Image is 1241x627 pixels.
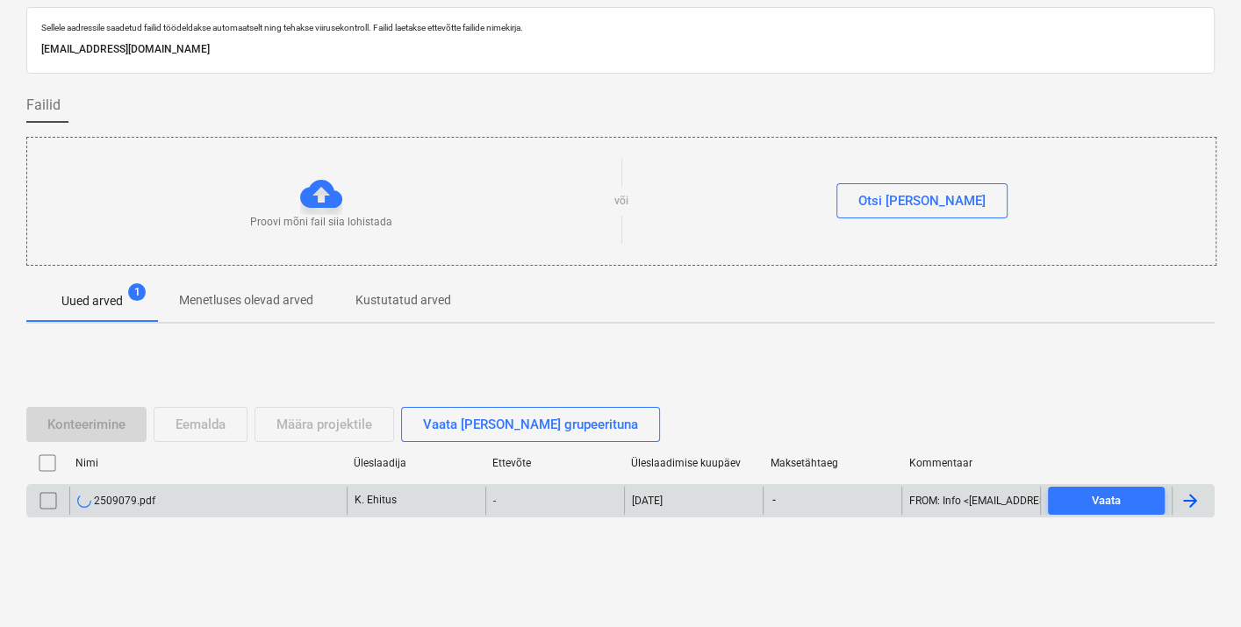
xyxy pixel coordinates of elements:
span: 1 [128,283,146,301]
div: [DATE] [632,495,663,507]
div: Andmete lugemine failist pooleli [77,494,91,508]
div: Kommentaar [909,457,1034,469]
p: Proovi mõni fail siia lohistada [250,215,392,230]
iframe: Chat Widget [1153,543,1241,627]
p: [EMAIL_ADDRESS][DOMAIN_NAME] [41,40,1200,59]
div: - [485,487,624,515]
p: K. Ehitus [355,493,397,508]
div: Otsi [PERSON_NAME] [858,189,986,212]
div: Vestlusvidin [1153,543,1241,627]
div: Maksetähtaeg [770,457,894,469]
p: Uued arved [61,292,123,310]
div: Vaata [PERSON_NAME] grupeerituna [423,413,638,436]
div: Nimi [75,457,340,469]
div: Ettevõte [492,457,617,469]
p: või [614,194,628,209]
p: Kustutatud arved [355,291,451,310]
button: Vaata [PERSON_NAME] grupeerituna [401,407,660,442]
div: 2509079.pdf [77,494,155,508]
button: Vaata [1048,487,1165,515]
button: Otsi [PERSON_NAME] [836,183,1008,218]
p: Menetluses olevad arved [179,291,313,310]
p: Sellele aadressile saadetud failid töödeldakse automaatselt ning tehakse viirusekontroll. Failid ... [41,22,1200,33]
span: - [771,493,778,508]
div: Üleslaadija [354,457,478,469]
div: Vaata [1092,491,1121,511]
span: Failid [26,95,61,116]
div: Proovi mõni fail siia lohistadavõiOtsi [PERSON_NAME] [26,137,1216,266]
div: Üleslaadimise kuupäev [631,457,756,469]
